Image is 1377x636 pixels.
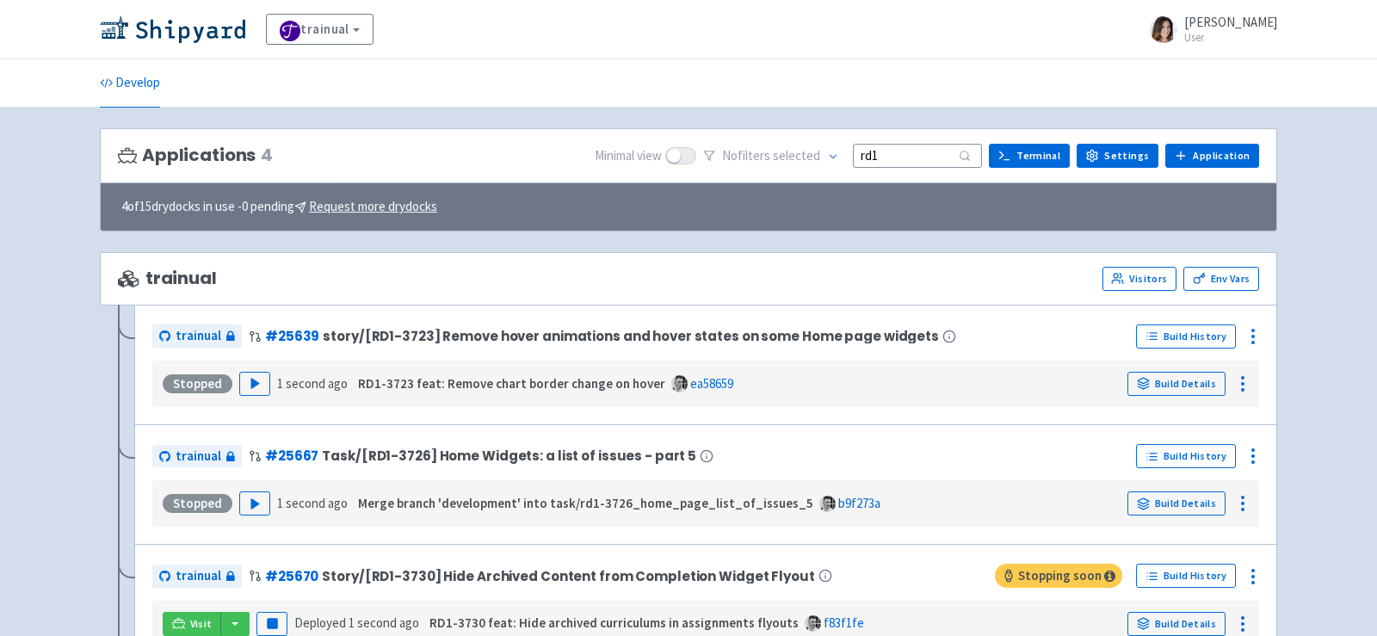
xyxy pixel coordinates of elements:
a: Build Details [1127,491,1226,516]
a: #25667 [265,447,318,465]
a: Terminal [989,144,1070,168]
span: 4 [261,145,273,165]
a: trainual [266,14,374,45]
button: Pause [256,612,287,636]
a: Build History [1136,564,1236,588]
a: trainual [152,324,242,348]
span: 4 of 15 drydocks in use - 0 pending [121,197,437,217]
a: Visit [163,612,221,636]
span: Story/[RD1-3730] Hide Archived Content from Completion Widget Flyout [322,569,814,584]
time: 1 second ago [277,495,348,511]
a: #25670 [265,567,318,585]
h3: Applications [118,145,273,165]
a: Application [1165,144,1259,168]
a: trainual [152,445,242,468]
a: Build Details [1127,372,1226,396]
u: Request more drydocks [309,198,437,214]
span: trainual [176,326,221,346]
time: 1 second ago [277,375,348,392]
small: User [1184,32,1277,43]
span: Task/[RD1-3726] Home Widgets: a list of issues - part 5 [322,448,696,463]
a: Build Details [1127,612,1226,636]
a: Build History [1136,324,1236,349]
a: #25639 [265,327,319,345]
a: trainual [152,565,242,588]
span: story/[RD1-3723] Remove hover animations and hover states on some Home page widgets [323,329,939,343]
button: Play [239,372,270,396]
div: Stopped [163,374,232,393]
a: b9f273a [838,495,880,511]
a: f83f1fe [824,614,864,631]
a: Develop [100,59,160,108]
span: selected [773,147,820,164]
span: Deployed [294,614,419,631]
a: [PERSON_NAME] User [1139,15,1277,43]
span: Stopping soon [995,564,1122,588]
input: Search... [853,144,982,167]
a: Build History [1136,444,1236,468]
time: 1 second ago [349,614,419,631]
strong: Merge branch 'development' into task/rd1-3726_home_page_list_of_issues_5 [358,495,813,511]
span: trainual [118,269,217,288]
span: [PERSON_NAME] [1184,14,1277,30]
img: Shipyard logo [100,15,245,43]
span: No filter s [722,146,820,166]
a: Visitors [1102,267,1176,291]
div: Stopped [163,494,232,513]
a: ea58659 [690,375,733,392]
span: Visit [190,617,213,631]
strong: RD1-3723 feat: Remove chart border change on hover [358,375,665,392]
a: Settings [1077,144,1158,168]
span: Minimal view [595,146,662,166]
a: Env Vars [1183,267,1259,291]
span: trainual [176,566,221,586]
strong: RD1-3730 feat: Hide archived curriculums in assignments flyouts [429,614,799,631]
span: trainual [176,447,221,466]
button: Play [239,491,270,516]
